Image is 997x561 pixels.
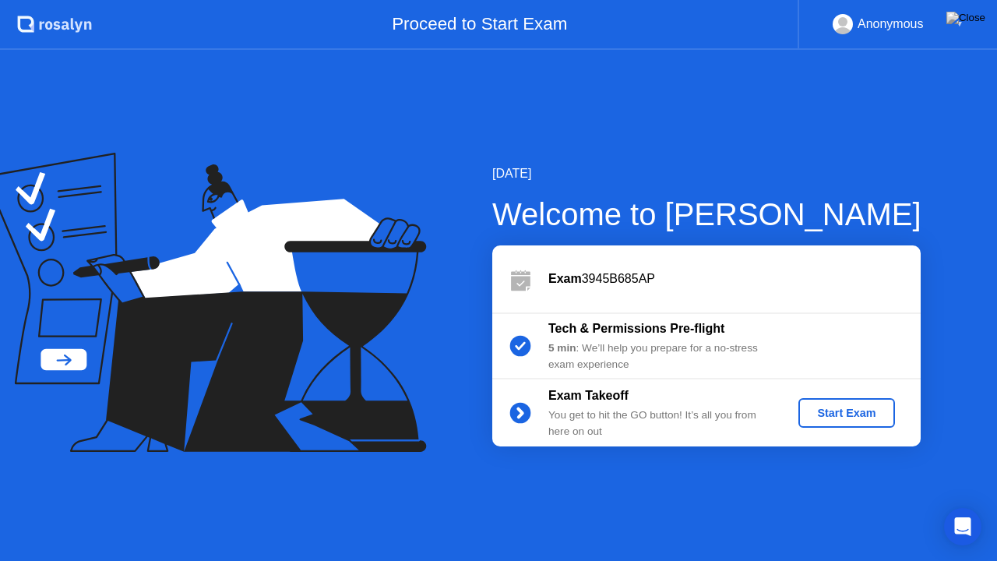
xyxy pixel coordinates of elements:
[548,322,724,335] b: Tech & Permissions Pre-flight
[805,407,888,419] div: Start Exam
[548,272,582,285] b: Exam
[798,398,894,428] button: Start Exam
[548,408,773,439] div: You get to hit the GO button! It’s all you from here on out
[548,270,921,288] div: 3945B685AP
[946,12,985,24] img: Close
[492,164,921,183] div: [DATE]
[492,191,921,238] div: Welcome to [PERSON_NAME]
[548,342,576,354] b: 5 min
[548,389,629,402] b: Exam Takeoff
[858,14,924,34] div: Anonymous
[944,508,981,545] div: Open Intercom Messenger
[548,340,773,372] div: : We’ll help you prepare for a no-stress exam experience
